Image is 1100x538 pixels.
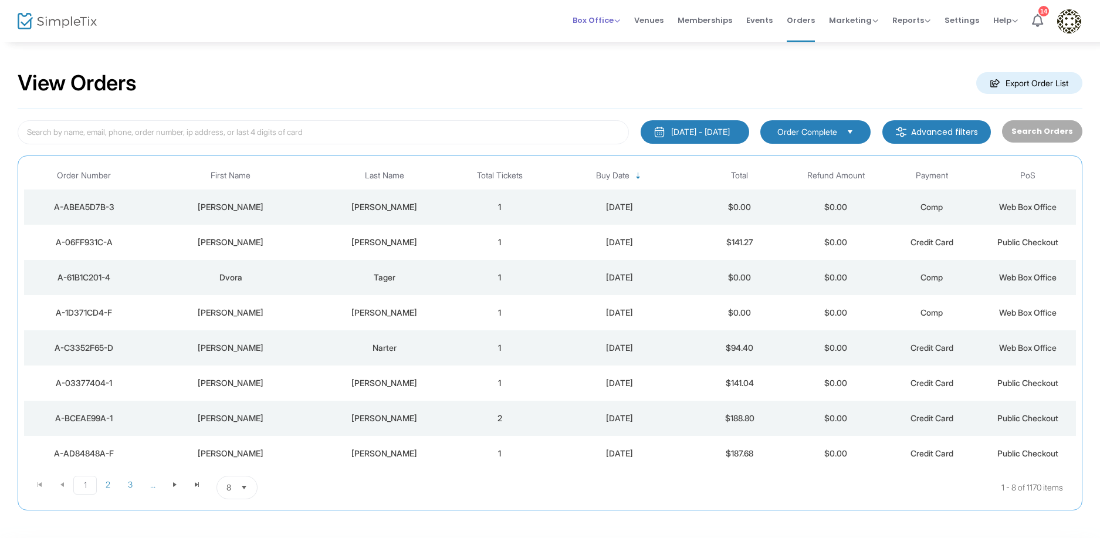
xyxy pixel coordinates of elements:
[692,190,788,225] td: $0.00
[147,448,314,459] div: kathleen
[452,330,548,366] td: 1
[452,436,548,471] td: 1
[452,401,548,436] td: 2
[452,225,548,260] td: 1
[746,5,773,35] span: Events
[788,190,884,225] td: $0.00
[365,171,404,181] span: Last Name
[18,70,137,96] h2: View Orders
[147,377,314,389] div: Kathleen
[170,480,180,489] span: Go to the next page
[24,162,1076,471] div: Data table
[147,412,314,424] div: Anne
[641,120,749,144] button: [DATE] - [DATE]
[829,15,878,26] span: Marketing
[27,377,141,389] div: A-03377404-1
[671,126,730,138] div: [DATE] - [DATE]
[911,448,953,458] span: Credit Card
[920,272,943,282] span: Comp
[945,5,979,35] span: Settings
[452,260,548,295] td: 1
[788,295,884,330] td: $0.00
[320,307,448,319] div: Watts
[550,272,689,283] div: 8/13/2025
[692,162,788,190] th: Total
[97,476,119,493] span: Page 2
[226,482,231,493] span: 8
[164,476,186,493] span: Go to the next page
[788,401,884,436] td: $0.00
[320,236,448,248] div: Herrel
[73,476,97,495] span: Page 1
[692,366,788,401] td: $141.04
[596,171,629,181] span: Buy Date
[452,366,548,401] td: 1
[452,295,548,330] td: 1
[920,202,943,212] span: Comp
[1038,6,1049,16] div: 14
[147,236,314,248] div: Patricia
[997,237,1058,247] span: Public Checkout
[119,476,141,493] span: Page 3
[147,272,314,283] div: Dvora
[997,413,1058,423] span: Public Checkout
[634,171,643,181] span: Sortable
[788,436,884,471] td: $0.00
[911,413,953,423] span: Credit Card
[27,236,141,248] div: A-06FF931C-A
[976,72,1082,94] m-button: Export Order List
[920,307,943,317] span: Comp
[999,343,1057,353] span: Web Box Office
[550,307,689,319] div: 8/13/2025
[27,412,141,424] div: A-BCEAE99A-1
[788,260,884,295] td: $0.00
[911,343,953,353] span: Credit Card
[787,5,815,35] span: Orders
[999,307,1057,317] span: Web Box Office
[147,307,314,319] div: Nicholas
[320,201,448,213] div: Roberts
[452,190,548,225] td: 1
[692,295,788,330] td: $0.00
[892,15,930,26] span: Reports
[27,448,141,459] div: A-AD84848A-F
[692,260,788,295] td: $0.00
[692,401,788,436] td: $188.80
[550,236,689,248] div: 8/13/2025
[993,15,1018,26] span: Help
[550,201,689,213] div: 8/13/2025
[320,272,448,283] div: Tager
[550,377,689,389] div: 8/13/2025
[236,476,252,499] button: Select
[842,126,858,138] button: Select
[550,448,689,459] div: 8/13/2025
[788,330,884,366] td: $0.00
[550,342,689,354] div: 8/13/2025
[788,366,884,401] td: $0.00
[788,162,884,190] th: Refund Amount
[634,5,664,35] span: Venues
[573,15,620,26] span: Box Office
[916,171,948,181] span: Payment
[654,126,665,138] img: monthly
[27,272,141,283] div: A-61B1C201-4
[692,225,788,260] td: $141.27
[192,480,202,489] span: Go to the last page
[777,126,837,138] span: Order Complete
[211,171,251,181] span: First Name
[550,412,689,424] div: 8/13/2025
[27,342,141,354] div: A-C3352F65-D
[1020,171,1035,181] span: PoS
[374,476,1063,499] kendo-pager-info: 1 - 8 of 1170 items
[18,120,629,144] input: Search by name, email, phone, order number, ip address, or last 4 digits of card
[911,237,953,247] span: Credit Card
[678,5,732,35] span: Memberships
[320,342,448,354] div: Narter
[692,330,788,366] td: $94.40
[320,377,448,389] div: Evans
[320,412,448,424] div: Koepf
[27,307,141,319] div: A-1D371CD4-F
[788,225,884,260] td: $0.00
[692,436,788,471] td: $187.68
[895,126,907,138] img: filter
